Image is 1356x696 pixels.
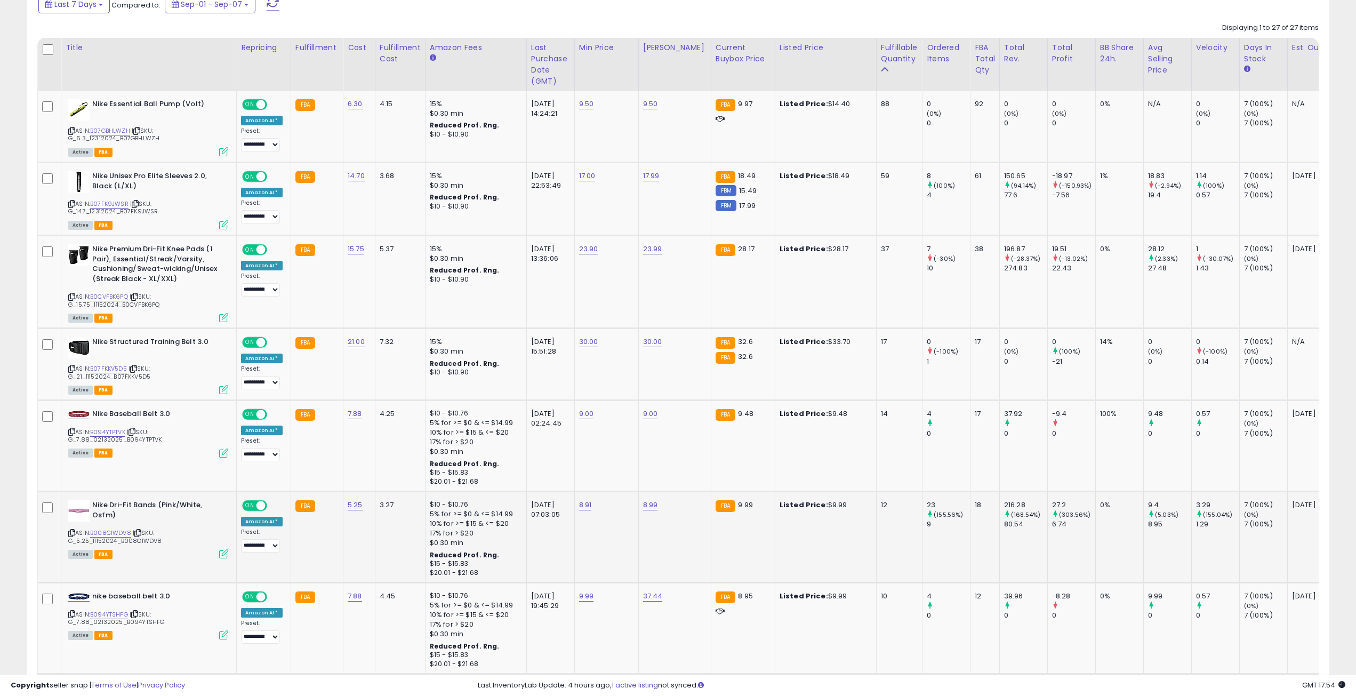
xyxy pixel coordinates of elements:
div: Amazon AI * [241,426,283,435]
small: (0%) [1244,109,1259,118]
div: [DATE] 22:53:49 [531,171,566,190]
small: Amazon Fees. [430,53,436,63]
img: 41KrRBqDefL._SL40_.jpg [68,244,90,266]
a: 17.00 [579,171,596,181]
div: Repricing [241,42,286,53]
a: 30.00 [579,337,598,347]
div: $10 - $10.76 [430,500,518,509]
b: Listed Price: [780,171,828,181]
a: Privacy Policy [138,680,185,690]
div: Velocity [1196,42,1235,53]
small: FBA [716,352,735,364]
div: 4.25 [380,409,417,419]
a: 30.00 [643,337,662,347]
div: $10 - $10.76 [430,409,518,418]
div: Total Profit [1052,42,1091,65]
div: Amazon AI * [241,116,283,125]
a: 9.00 [579,409,594,419]
div: 28.12 [1148,244,1191,254]
div: 14% [1100,337,1135,347]
div: ASIN: [68,99,228,155]
div: 196.87 [1004,244,1047,254]
small: (0%) [1244,419,1259,428]
small: (0%) [1004,109,1019,118]
b: Listed Price: [780,337,828,347]
div: 7 (100%) [1244,409,1287,419]
small: (0%) [1052,109,1067,118]
div: 14 [881,409,914,419]
div: 1 [927,357,970,366]
div: 0 [1004,357,1047,366]
a: 6.30 [348,99,363,109]
div: [DATE] 15:51:28 [531,337,566,356]
div: 0 [1052,118,1095,128]
div: 0 [1148,337,1191,347]
div: Ordered Items [927,42,966,65]
div: Fulfillment [295,42,339,53]
small: (0%) [927,109,942,118]
div: 0 [1148,357,1191,366]
span: 9.48 [738,409,753,419]
b: Reduced Prof. Rng. [430,121,500,130]
div: Preset: [241,199,283,223]
small: (100%) [1059,347,1080,356]
img: 319PlHA7puL._SL40_.jpg [68,99,90,121]
small: FBA [295,244,315,256]
div: 0 [927,337,970,347]
div: 0 [1052,429,1095,438]
div: 1% [1100,171,1135,181]
small: (-100%) [934,347,958,356]
a: B094YTSHFG [90,610,128,619]
div: 15% [430,171,518,181]
span: FBA [94,386,113,395]
a: B07FK9JWSR [90,199,129,209]
a: 23.90 [579,244,598,254]
a: 21.00 [348,337,365,347]
small: (0%) [1004,347,1019,356]
small: FBA [716,244,735,256]
span: 9.99 [738,500,753,510]
small: (0%) [1244,254,1259,263]
div: ASIN: [68,409,228,456]
span: FBA [94,221,113,230]
div: 0% [1100,244,1135,254]
small: FBA [295,409,315,421]
a: 14.70 [348,171,365,181]
div: 3.27 [380,500,417,510]
span: ON [243,410,256,419]
b: Listed Price: [780,500,828,510]
div: 7 (100%) [1244,263,1287,273]
div: 19.51 [1052,244,1095,254]
div: 0% [1100,99,1135,109]
div: $0.30 min [430,181,518,190]
b: Reduced Prof. Rng. [430,266,500,275]
div: 4 [927,409,970,419]
div: 7 (100%) [1244,190,1287,200]
div: [DATE] 13:36:06 [531,244,566,263]
div: 8 [927,171,970,181]
div: 7 [927,244,970,254]
div: 10 [927,263,970,273]
div: 7 (100%) [1244,357,1287,366]
div: 0.57 [1196,190,1239,200]
div: Amazon AI * [241,188,283,197]
small: (0%) [1148,347,1163,356]
div: $20.01 - $21.68 [430,477,518,486]
div: Displaying 1 to 27 of 27 items [1222,23,1319,33]
a: Terms of Use [91,680,137,690]
img: 31UR3PNTqfL._SL40_.jpg [68,411,90,418]
a: B008C1WDV8 [90,529,131,538]
div: Amazon AI * [241,354,283,363]
span: 9.97 [738,99,752,109]
div: [PERSON_NAME] [643,42,707,53]
b: Reduced Prof. Rng. [430,193,500,202]
small: FBM [716,200,736,211]
b: Nike Essential Ball Pump (Volt) [92,99,222,112]
div: 7 (100%) [1244,171,1287,181]
a: 7.88 [348,409,362,419]
div: 17% for > $20 [430,437,518,447]
div: 7 (100%) [1244,244,1287,254]
div: 27.2 [1052,500,1095,510]
a: B0CVFBK6PQ [90,292,128,301]
small: FBM [716,185,736,196]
